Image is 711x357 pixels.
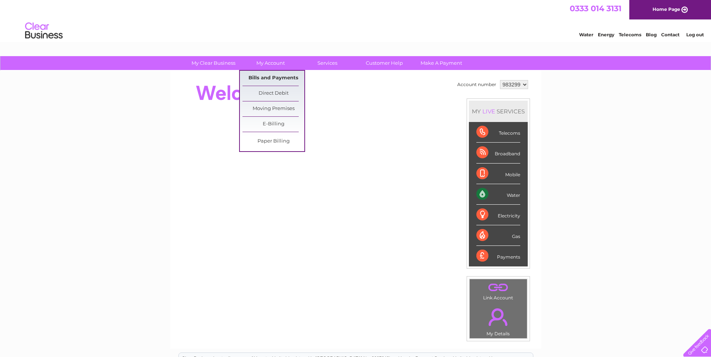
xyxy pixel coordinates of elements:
[179,4,533,36] div: Clear Business is a trading name of Verastar Limited (registered in [GEOGRAPHIC_DATA] No. 3667643...
[469,101,528,122] div: MY SERVICES
[242,86,304,101] a: Direct Debit
[579,32,593,37] a: Water
[476,225,520,246] div: Gas
[296,56,358,70] a: Services
[476,143,520,163] div: Broadband
[25,19,63,42] img: logo.png
[661,32,680,37] a: Contact
[570,4,621,13] a: 0333 014 3131
[469,302,527,339] td: My Details
[242,101,304,116] a: Moving Premises
[476,246,520,266] div: Payments
[476,205,520,225] div: Electricity
[619,32,641,37] a: Telecoms
[242,71,304,86] a: Bills and Payments
[686,32,704,37] a: Log out
[481,108,497,115] div: LIVE
[472,304,525,330] a: .
[472,281,525,294] a: .
[353,56,415,70] a: Customer Help
[242,134,304,149] a: Paper Billing
[410,56,472,70] a: Make A Payment
[455,78,498,91] td: Account number
[242,117,304,132] a: E-Billing
[239,56,301,70] a: My Account
[469,279,527,302] td: Link Account
[183,56,244,70] a: My Clear Business
[476,164,520,184] div: Mobile
[646,32,657,37] a: Blog
[598,32,614,37] a: Energy
[476,122,520,143] div: Telecoms
[476,184,520,205] div: Water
